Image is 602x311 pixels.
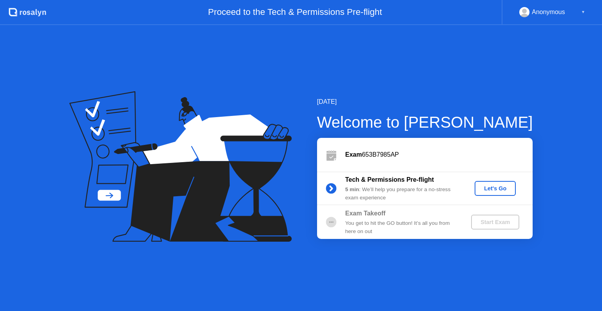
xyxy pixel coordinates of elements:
b: 5 min [345,186,359,192]
div: Welcome to [PERSON_NAME] [317,110,533,134]
b: Exam [345,151,362,158]
div: 653B7985AP [345,150,533,159]
button: Start Exam [471,215,519,230]
b: Tech & Permissions Pre-flight [345,176,434,183]
div: Anonymous [532,7,565,17]
button: Let's Go [475,181,516,196]
div: [DATE] [317,97,533,107]
div: : We’ll help you prepare for a no-stress exam experience [345,186,458,202]
div: ▼ [581,7,585,17]
div: Let's Go [478,185,513,192]
b: Exam Takeoff [345,210,386,217]
div: Start Exam [474,219,516,225]
div: You get to hit the GO button! It’s all you from here on out [345,219,458,235]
